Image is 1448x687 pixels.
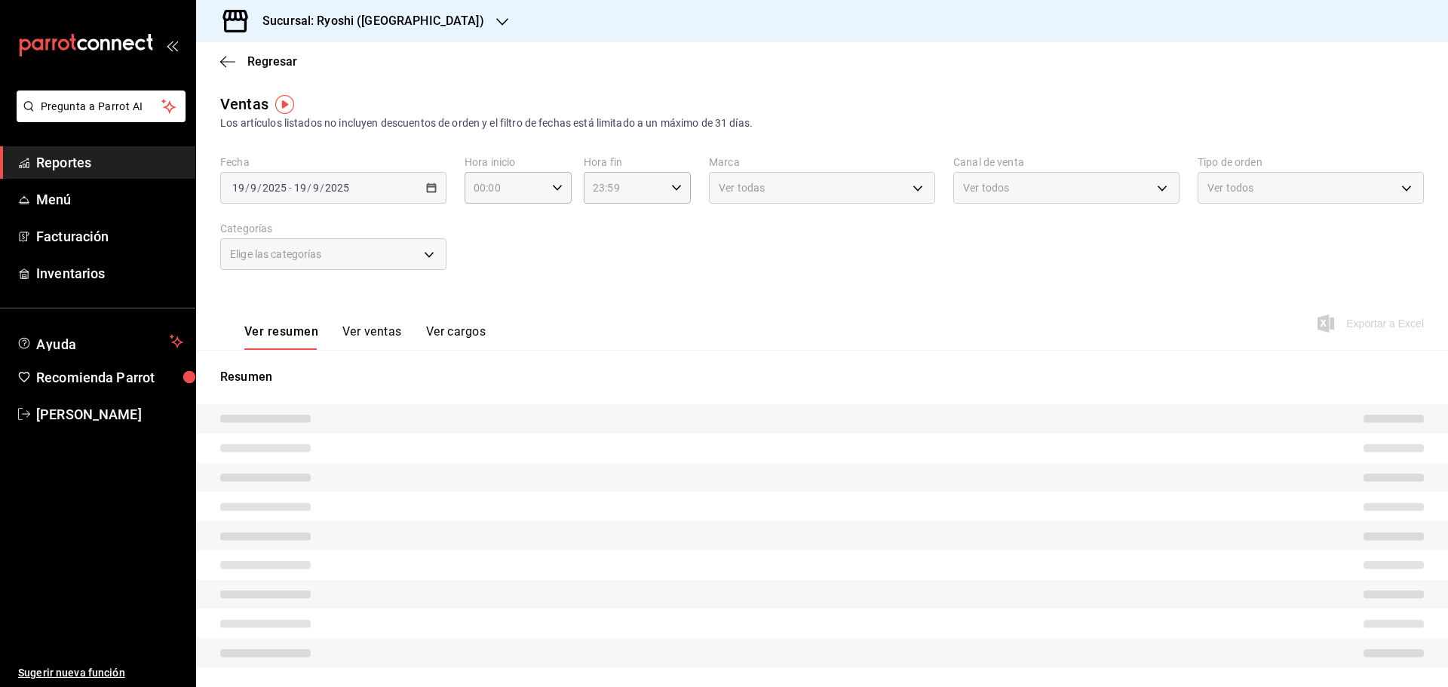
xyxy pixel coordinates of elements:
input: ---- [262,182,287,194]
label: Hora fin [584,157,691,167]
input: -- [293,182,307,194]
span: Ver todas [719,180,765,195]
span: Facturación [36,226,183,247]
div: Los artículos listados no incluyen descuentos de orden y el filtro de fechas está limitado a un m... [220,115,1424,131]
input: -- [232,182,245,194]
span: Elige las categorías [230,247,322,262]
button: Ver resumen [244,324,318,350]
button: open_drawer_menu [166,39,178,51]
p: Resumen [220,368,1424,386]
span: Recomienda Parrot [36,367,183,388]
span: Menú [36,189,183,210]
button: Pregunta a Parrot AI [17,90,186,122]
input: -- [312,182,320,194]
input: ---- [324,182,350,194]
button: Ver ventas [342,324,402,350]
label: Marca [709,157,935,167]
a: Pregunta a Parrot AI [11,109,186,125]
span: Ayuda [36,333,164,351]
span: Sugerir nueva función [18,665,183,681]
span: Pregunta a Parrot AI [41,99,162,115]
span: Regresar [247,54,297,69]
button: Regresar [220,54,297,69]
button: Ver cargos [426,324,486,350]
span: Inventarios [36,263,183,284]
h3: Sucursal: Ryoshi ([GEOGRAPHIC_DATA]) [250,12,484,30]
span: / [245,182,250,194]
label: Categorías [220,223,446,234]
label: Tipo de orden [1198,157,1424,167]
span: / [320,182,324,194]
span: / [307,182,311,194]
label: Fecha [220,157,446,167]
label: Hora inicio [465,157,572,167]
span: Reportes [36,152,183,173]
div: Ventas [220,93,268,115]
span: Ver todos [1207,180,1253,195]
span: [PERSON_NAME] [36,404,183,425]
div: navigation tabs [244,324,486,350]
span: / [257,182,262,194]
input: -- [250,182,257,194]
label: Canal de venta [953,157,1180,167]
span: Ver todos [963,180,1009,195]
span: - [289,182,292,194]
img: Tooltip marker [275,95,294,114]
